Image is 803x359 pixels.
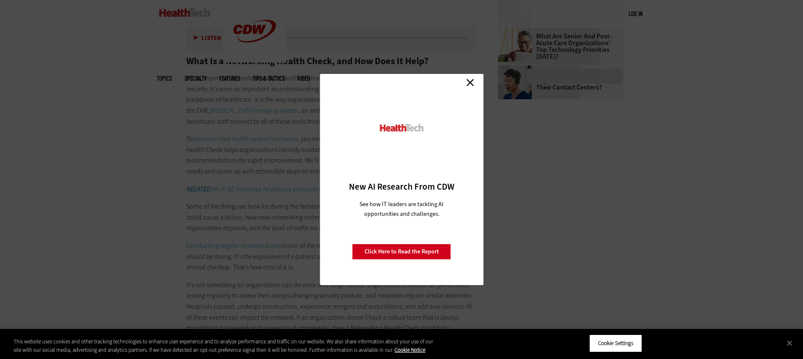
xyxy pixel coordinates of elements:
[395,346,425,354] a: More information about your privacy
[335,181,468,193] h3: New AI Research From CDW
[780,334,799,352] button: Close
[14,337,442,354] div: This website uses cookies and other tracking technologies to enhance user experience and to analy...
[349,199,454,219] p: See how IT leaders are tackling AI opportunities and challenges.
[352,244,451,260] a: Click Here to Read the Report
[464,76,476,89] a: Close
[378,123,425,132] img: HealthTech_0.png
[589,335,642,352] button: Cookie Settings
